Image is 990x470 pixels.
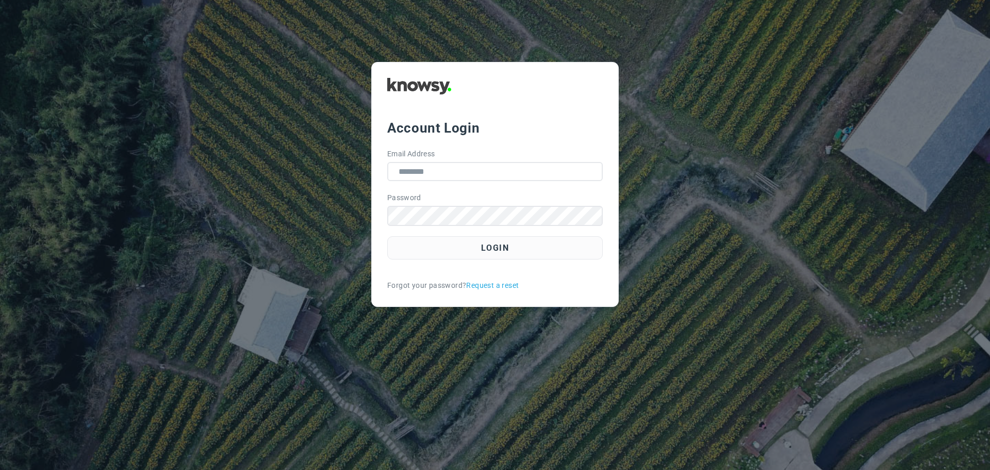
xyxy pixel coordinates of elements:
[387,192,421,203] label: Password
[387,280,603,291] div: Forgot your password?
[466,280,519,291] a: Request a reset
[387,149,435,159] label: Email Address
[387,236,603,260] button: Login
[387,119,603,137] div: Account Login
